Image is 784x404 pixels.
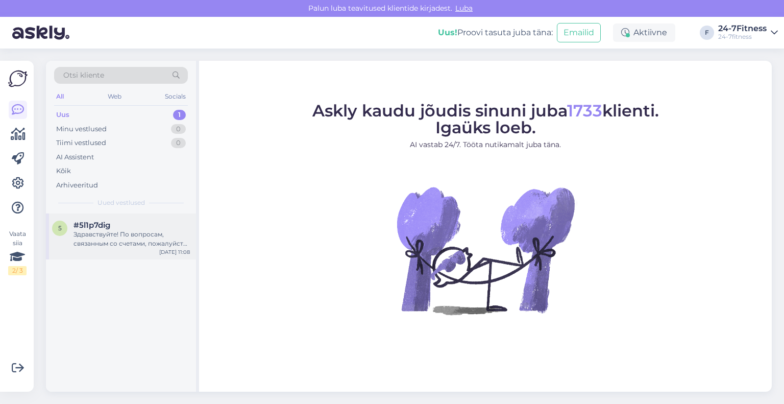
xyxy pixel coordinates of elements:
[557,23,601,42] button: Emailid
[171,124,186,134] div: 0
[452,4,476,13] span: Luba
[159,248,190,256] div: [DATE] 11:08
[718,25,767,33] div: 24-7Fitness
[163,90,188,103] div: Socials
[718,25,778,41] a: 24-7Fitness24-7fitness
[73,230,190,248] div: Здравствуйте! По вопросам, связанным со счетами, пожалуйста, свяжитесь с нами по электронной почт...
[97,198,145,207] span: Uued vestlused
[56,152,94,162] div: AI Assistent
[106,90,124,103] div: Web
[54,90,66,103] div: All
[8,229,27,275] div: Vaata siia
[56,166,71,176] div: Kõik
[394,158,577,342] img: No Chat active
[567,101,602,121] span: 1733
[438,27,553,39] div: Proovi tasuta juba täna:
[438,28,457,37] b: Uus!
[56,110,69,120] div: Uus
[700,26,714,40] div: F
[8,266,27,275] div: 2 / 3
[173,110,186,120] div: 1
[73,221,110,230] span: #5l1p7dig
[171,138,186,148] div: 0
[63,70,104,81] span: Otsi kliente
[56,138,106,148] div: Tiimi vestlused
[613,23,675,42] div: Aktiivne
[718,33,767,41] div: 24-7fitness
[56,124,107,134] div: Minu vestlused
[312,101,659,137] span: Askly kaudu jõudis sinuni juba klienti. Igaüks loeb.
[56,180,98,191] div: Arhiveeritud
[58,224,62,232] span: 5
[8,69,28,88] img: Askly Logo
[312,139,659,150] p: AI vastab 24/7. Tööta nutikamalt juba täna.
